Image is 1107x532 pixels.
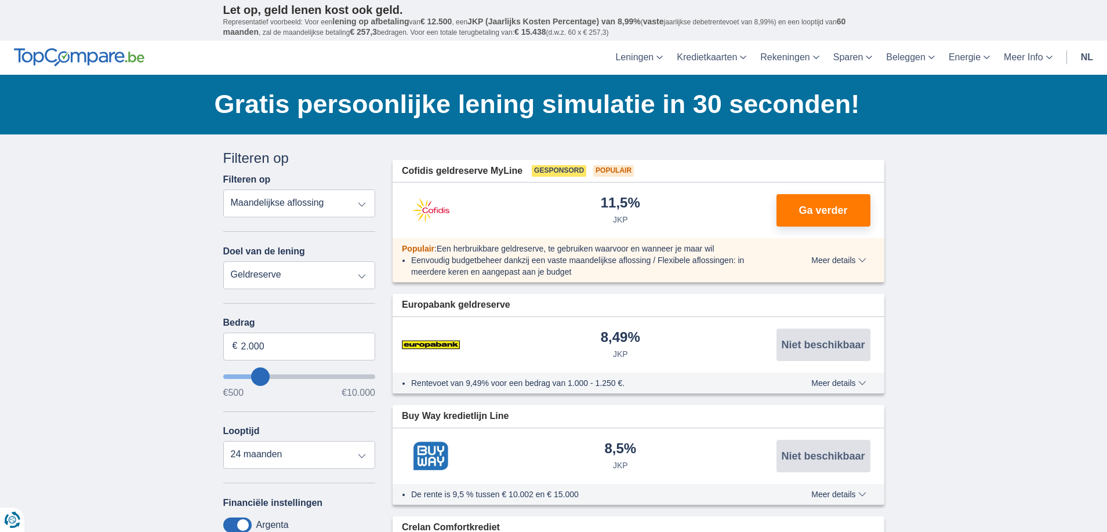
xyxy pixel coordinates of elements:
span: Meer details [811,256,866,264]
div: JKP [613,460,628,471]
a: Beleggen [879,41,942,75]
div: 8,49% [601,330,640,346]
img: product.pl.alt Europabank [402,330,460,359]
a: Leningen [608,41,670,75]
label: Looptijd [223,426,260,436]
img: product.pl.alt Buy Way [402,442,460,471]
img: TopCompare [14,48,144,67]
img: product.pl.alt Cofidis [402,196,460,225]
span: Cofidis geldreserve MyLine [402,165,522,178]
div: : [393,243,778,254]
span: € 257,3 [350,27,377,37]
button: Meer details [803,256,874,265]
a: Sparen [826,41,880,75]
div: JKP [613,214,628,225]
span: € [233,340,238,353]
h1: Gratis persoonlijke lening simulatie in 30 seconden! [215,86,884,122]
button: Niet beschikbaar [776,440,870,472]
span: Populair [593,165,634,177]
span: vaste [643,17,664,26]
span: €500 [223,388,244,398]
span: Meer details [811,379,866,387]
a: Meer Info [997,41,1059,75]
a: Energie [942,41,997,75]
span: € 12.500 [420,17,452,26]
button: Niet beschikbaar [776,329,870,361]
span: Europabank geldreserve [402,298,510,312]
button: Meer details [803,378,874,388]
label: Financiële instellingen [223,498,323,508]
span: Meer details [811,490,866,498]
label: Filteren op [223,174,271,185]
span: JKP (Jaarlijks Kosten Percentage) van 8,99% [467,17,641,26]
label: Argenta [256,520,289,530]
label: Doel van de lening [223,246,305,257]
span: Niet beschikbaar [781,340,865,350]
input: wantToBorrow [223,374,376,379]
span: Gesponsord [532,165,586,177]
a: Rekeningen [753,41,826,75]
a: nl [1074,41,1100,75]
span: Niet beschikbaar [781,451,865,461]
span: Buy Way kredietlijn Line [402,410,509,423]
span: Populair [402,244,434,253]
span: 60 maanden [223,17,846,37]
div: JKP [613,348,628,360]
div: 8,5% [604,442,636,457]
div: Filteren op [223,148,376,168]
a: Kredietkaarten [670,41,753,75]
span: lening op afbetaling [332,17,409,26]
p: Let op, geld lenen kost ook geld. [223,3,884,17]
button: Meer details [803,490,874,499]
span: Een herbruikbare geldreserve, te gebruiken waarvoor en wanneer je maar wil [437,244,714,253]
li: Rentevoet van 9,49% voor een bedrag van 1.000 - 1.250 €. [411,377,769,389]
span: € 15.438 [514,27,546,37]
span: €10.000 [342,388,375,398]
li: De rente is 9,5 % tussen € 10.002 en € 15.000 [411,489,769,500]
p: Representatief voorbeeld: Voor een van , een ( jaarlijkse debetrentevoet van 8,99%) en een loopti... [223,17,884,38]
span: Ga verder [799,205,847,216]
button: Ga verder [776,194,870,227]
label: Bedrag [223,318,376,328]
div: 11,5% [601,196,640,212]
li: Eenvoudig budgetbeheer dankzij een vaste maandelijkse aflossing / Flexibele aflossingen: in meerd... [411,254,769,278]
